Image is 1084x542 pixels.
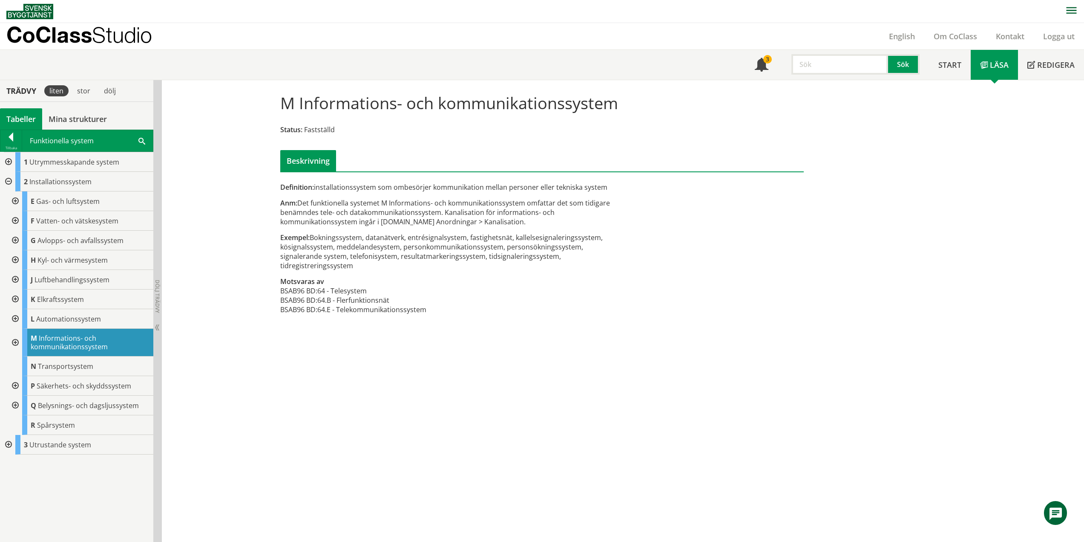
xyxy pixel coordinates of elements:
span: R [31,420,35,430]
div: Funktionella system [22,130,153,151]
span: Läsa [990,60,1009,70]
span: Belysnings- och dagsljussystem [38,401,139,410]
span: Studio [92,22,152,47]
span: Elkraftssystem [37,295,84,304]
span: Kyl- och värmesystem [37,255,108,265]
div: liten [44,85,69,96]
span: G [31,236,36,245]
span: 3 [24,440,28,449]
span: Status: [280,125,302,134]
span: Spårsystem [37,420,75,430]
span: Dölj trädvy [154,280,161,313]
span: P [31,381,35,391]
span: Vatten- och vätskesystem [36,216,118,226]
span: J [31,275,33,284]
td: 64.B - Flerfunktionsnät [317,296,426,305]
div: Tillbaka [0,145,22,151]
span: Redigera [1037,60,1075,70]
div: Det funktionella systemet M Informations- och kommunikationssystem omfattar det som tidigare benä... [280,198,625,226]
span: Säkerhets- och skyddssystem [37,381,131,391]
span: Fastställd [304,125,335,134]
span: K [31,295,35,304]
span: Exempel: [280,233,310,242]
span: Utrymmesskapande system [29,157,119,167]
div: Beskrivning [280,150,336,171]
span: Q [31,401,36,410]
td: 64.E - Telekommunikationssystem [317,305,426,314]
span: Automationssystem [36,314,101,324]
span: Notifikationer [755,59,768,72]
span: M [31,333,37,343]
span: Motsvaras av [280,277,324,286]
p: CoClass [6,30,152,40]
td: BSAB96 BD: [280,286,317,296]
span: H [31,255,36,265]
span: Informations- och kommunikationssystem [31,333,108,351]
h1: M Informations- och kommunikationssystem [280,93,618,112]
a: English [880,31,924,41]
span: Transportsystem [38,362,93,371]
a: Läsa [971,50,1018,80]
div: installationssystem som ombesörjer kommunikation mellan personer eller tekniska system [280,183,625,192]
input: Sök [791,54,888,75]
div: 3 [763,55,772,64]
span: Sök i tabellen [138,136,145,145]
a: Logga ut [1034,31,1084,41]
span: F [31,216,35,226]
a: Start [929,50,971,80]
span: L [31,314,35,324]
img: Svensk Byggtjänst [6,4,53,19]
span: Installationssystem [29,177,92,186]
div: dölj [99,85,121,96]
span: Luftbehandlingssystem [35,275,109,284]
span: E [31,197,35,206]
a: Om CoClass [924,31,986,41]
div: stor [72,85,95,96]
button: Sök [888,54,920,75]
td: BSAB96 BD: [280,296,317,305]
div: Trädvy [2,86,41,96]
div: Bokningssystem, datanätverk, entrésignalsystem, fastighetsnät, kallelsesignaleringssystem, kösign... [280,233,625,270]
span: 1 [24,157,28,167]
a: Mina strukturer [42,108,113,130]
td: 64 - Telesystem [317,286,426,296]
span: Gas- och luftsystem [36,197,100,206]
span: Start [938,60,961,70]
span: Anm: [280,198,297,208]
td: BSAB96 BD: [280,305,317,314]
a: 3 [745,50,778,80]
span: 2 [24,177,28,186]
span: N [31,362,36,371]
span: Utrustande system [29,440,91,449]
a: Redigera [1018,50,1084,80]
a: CoClassStudio [6,23,170,49]
a: Kontakt [986,31,1034,41]
span: Avlopps- och avfallssystem [37,236,124,245]
span: Definition: [280,183,314,192]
